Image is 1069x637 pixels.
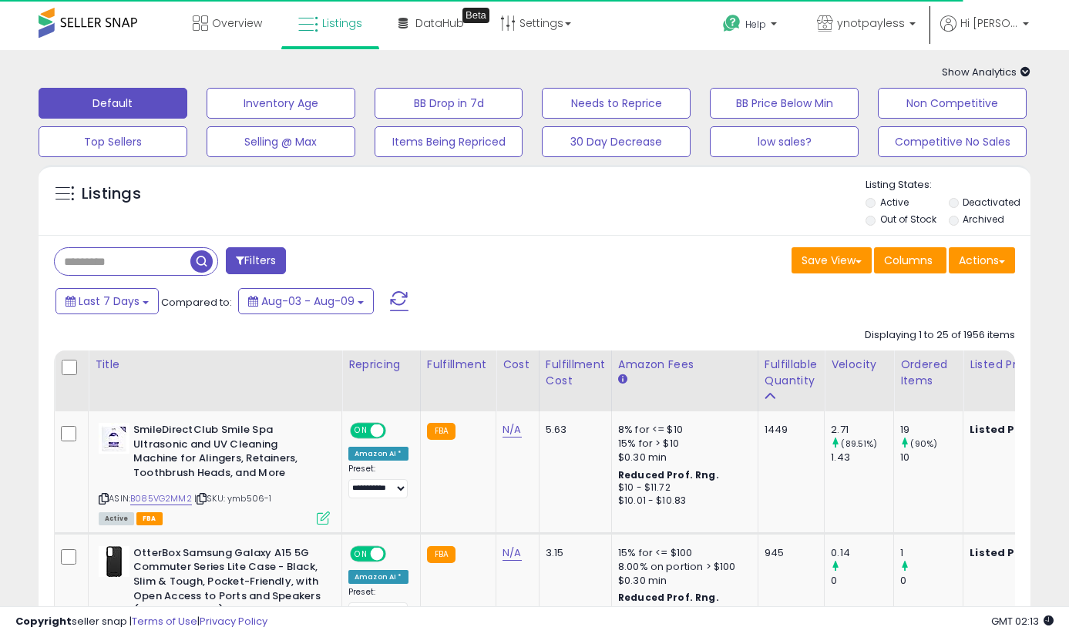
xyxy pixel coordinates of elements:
div: $10 - $11.72 [618,481,746,495]
div: $10.01 - $10.83 [618,495,746,508]
div: 0 [900,574,963,588]
a: B085VG2MM2 [130,492,192,505]
label: Active [880,196,909,209]
a: Hi [PERSON_NAME] [940,15,1029,50]
div: Velocity [831,357,887,373]
button: Filters [226,247,286,274]
button: Selling @ Max [207,126,355,157]
button: Last 7 Days [55,288,159,314]
span: OFF [384,547,408,560]
a: Help [711,2,792,50]
div: 19 [900,423,963,437]
b: OtterBox Samsung Galaxy A15 5G Commuter Series Lite Case - Black, Slim & Tough, Pocket-Friendly, ... [133,546,321,622]
small: Amazon Fees. [618,373,627,387]
div: Tooltip anchor [462,8,489,23]
div: Amazon Fees [618,357,751,373]
b: Reduced Prof. Rng. [618,591,719,604]
span: ON [351,547,371,560]
div: Amazon AI * [348,570,408,584]
span: OFF [384,424,408,438]
b: Listed Price: [970,422,1040,437]
button: Non Competitive [878,88,1027,119]
div: Amazon AI * [348,447,408,461]
div: ASIN: [99,423,330,523]
span: Columns [884,253,933,268]
div: Fulfillment Cost [546,357,605,389]
button: Needs to Reprice [542,88,691,119]
span: Show Analytics [942,65,1030,79]
div: 8.00% on portion > $100 [618,560,746,574]
div: 15% for > $10 [618,437,746,451]
div: $0.30 min [618,574,746,588]
small: (90%) [910,438,937,450]
div: Repricing [348,357,414,373]
small: (89.51%) [841,438,877,450]
div: Fulfillment [427,357,489,373]
b: Listed Price: [970,545,1040,560]
div: 8% for <= $10 [618,423,746,437]
div: Preset: [348,464,408,498]
button: Competitive No Sales [878,126,1027,157]
a: N/A [503,422,521,438]
span: All listings currently available for purchase on Amazon [99,512,134,525]
div: 3.15 [546,546,600,560]
label: Archived [963,213,1004,226]
label: Deactivated [963,196,1020,209]
button: Items Being Repriced [375,126,523,157]
button: low sales? [710,126,859,157]
span: Aug-03 - Aug-09 [261,293,355,309]
button: 30 Day Decrease [542,126,691,157]
div: Displaying 1 to 25 of 1956 items [865,328,1015,343]
small: FBA [427,423,456,440]
img: 41cq67pic1L._SL40_.jpg [99,423,129,454]
div: Fulfillable Quantity [765,357,818,389]
div: 5.63 [546,423,600,437]
button: Top Sellers [39,126,187,157]
div: 945 [765,546,812,560]
button: Inventory Age [207,88,355,119]
div: 10 [900,451,963,464]
div: 0 [831,574,893,588]
div: Preset: [348,587,408,622]
button: BB Price Below Min [710,88,859,119]
span: Hi [PERSON_NAME] [960,15,1018,31]
b: SmileDirectClub Smile Spa Ultrasonic and UV Cleaning Machine for Alingers, Retainers, Toothbrush ... [133,423,321,484]
span: 2025-08-17 02:13 GMT [991,614,1054,629]
strong: Copyright [15,614,72,629]
small: FBA [427,546,456,563]
button: BB Drop in 7d [375,88,523,119]
div: seller snap | | [15,615,267,629]
div: 1.43 [831,451,893,464]
div: 2.71 [831,423,893,437]
div: 0.14 [831,546,893,560]
span: Overview [212,15,262,31]
button: Default [39,88,187,119]
span: ON [351,424,371,438]
span: DataHub [415,15,464,31]
div: 15% for <= $100 [618,546,746,560]
p: Listing States: [866,178,1030,193]
div: 1 [900,546,963,560]
div: Title [95,357,335,373]
span: Help [745,18,766,31]
i: Get Help [722,14,741,33]
span: FBA [136,512,163,525]
span: ynotpayless [837,15,905,31]
button: Columns [874,247,946,273]
span: Last 7 Days [79,293,140,309]
a: N/A [503,545,521,561]
button: Aug-03 - Aug-09 [238,288,374,314]
img: 21Gau-XFgdL._SL40_.jpg [99,546,129,577]
span: Compared to: [161,295,232,310]
div: $10 - $10.90 [618,605,746,618]
b: Reduced Prof. Rng. [618,468,719,481]
a: Terms of Use [132,614,197,629]
span: Listings [322,15,362,31]
button: Actions [949,247,1015,273]
button: Save View [792,247,872,273]
div: Ordered Items [900,357,956,389]
span: | SKU: ymb506-1 [194,492,272,505]
div: Cost [503,357,533,373]
div: 1449 [765,423,812,437]
label: Out of Stock [880,213,936,226]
